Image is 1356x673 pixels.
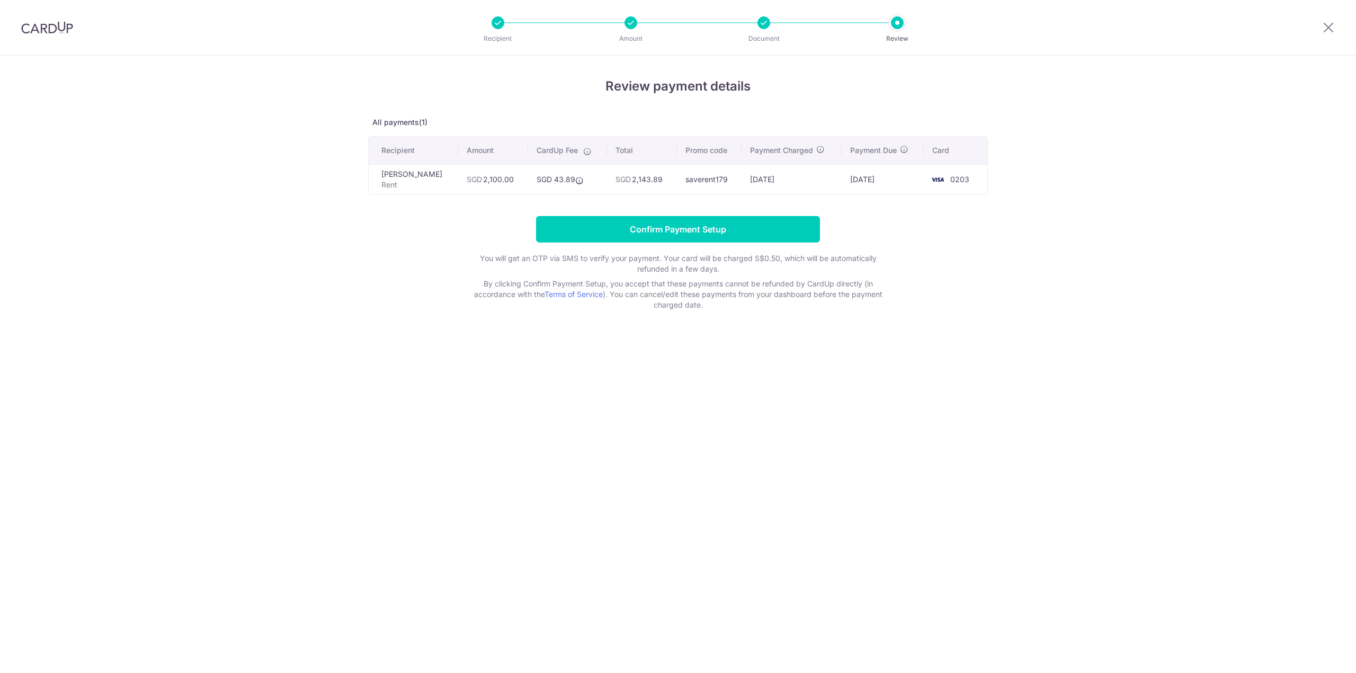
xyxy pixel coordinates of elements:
th: Promo code [677,137,742,164]
p: Recipient [459,33,537,44]
p: Rent [381,180,450,190]
span: Payment Charged [750,145,813,156]
span: 0203 [950,175,969,184]
h4: Review payment details [368,77,988,96]
th: Total [607,137,677,164]
th: Card [924,137,987,164]
th: Recipient [369,137,458,164]
td: [PERSON_NAME] [369,164,458,194]
th: Amount [458,137,528,164]
td: 2,100.00 [458,164,528,194]
img: CardUp [21,21,73,34]
span: CardUp Fee [537,145,578,156]
td: [DATE] [842,164,924,194]
span: SGD [615,175,631,184]
p: Document [725,33,803,44]
p: Amount [592,33,670,44]
iframe: Opens a widget where you can find more information [1288,641,1345,668]
p: All payments(1) [368,117,988,128]
p: You will get an OTP via SMS to verify your payment. Your card will be charged S$0.50, which will ... [466,253,890,274]
img: <span class="translation_missing" title="translation missing: en.account_steps.new_confirm_form.b... [927,173,948,186]
span: Payment Due [850,145,897,156]
td: SGD 43.89 [528,164,606,194]
td: [DATE] [742,164,842,194]
p: Review [858,33,936,44]
td: 2,143.89 [607,164,677,194]
input: Confirm Payment Setup [536,216,820,243]
td: saverent179 [677,164,742,194]
a: Terms of Service [545,290,603,299]
span: SGD [467,175,482,184]
p: By clicking Confirm Payment Setup, you accept that these payments cannot be refunded by CardUp di... [466,279,890,310]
